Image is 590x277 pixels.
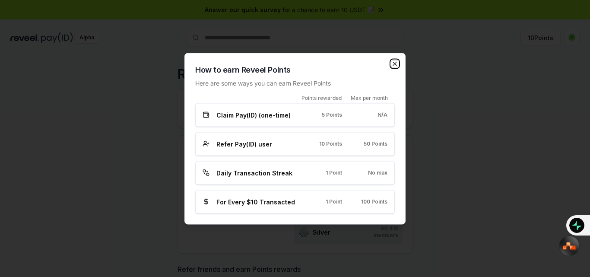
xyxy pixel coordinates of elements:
[216,139,272,148] span: Refer Pay(ID) user
[361,198,387,205] span: 100 Points
[216,110,291,119] span: Claim Pay(ID) (one-time)
[301,94,342,101] span: Points rewarded
[364,140,387,147] span: 50 Points
[216,168,292,177] span: Daily Transaction Streak
[377,111,387,118] span: N/A
[195,78,395,87] p: Here are some ways you can earn Reveel Points
[326,198,342,205] span: 1 Point
[326,169,342,176] span: 1 Point
[322,111,342,118] span: 5 Points
[216,197,295,206] span: For Every $10 Transacted
[368,169,387,176] span: No max
[195,64,395,76] h2: How to earn Reveel Points
[319,140,342,147] span: 10 Points
[351,94,388,101] span: Max per month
